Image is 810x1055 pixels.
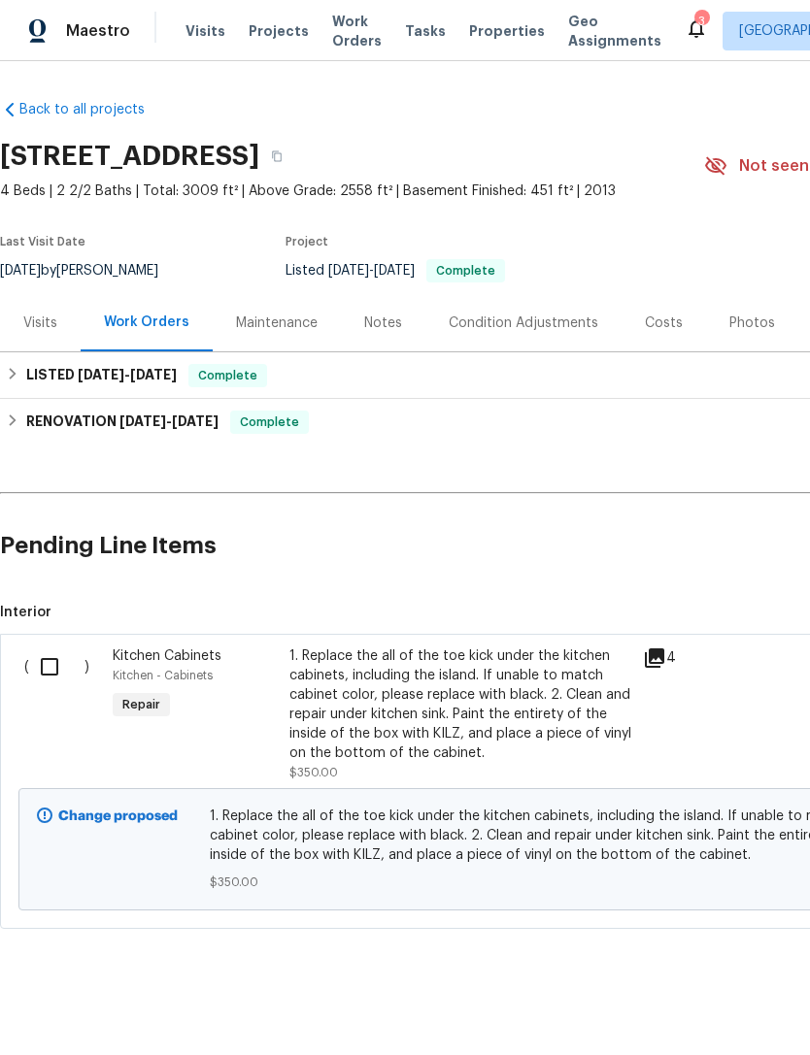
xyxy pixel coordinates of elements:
[286,264,505,278] span: Listed
[119,414,219,428] span: -
[186,21,225,41] span: Visits
[428,265,503,277] span: Complete
[172,414,219,428] span: [DATE]
[66,21,130,41] span: Maestro
[259,139,294,174] button: Copy Address
[113,649,221,663] span: Kitchen Cabinets
[405,24,446,38] span: Tasks
[113,670,213,681] span: Kitchen - Cabinets
[332,12,382,50] span: Work Orders
[374,264,415,278] span: [DATE]
[286,236,328,247] span: Project
[449,313,598,333] div: Condition Adjustments
[78,368,124,381] span: [DATE]
[190,366,265,385] span: Complete
[328,264,369,278] span: [DATE]
[328,264,415,278] span: -
[289,646,631,763] div: 1. Replace the all of the toe kick under the kitchen cabinets, including the island. If unable to...
[643,646,720,670] div: 4
[645,313,683,333] div: Costs
[78,368,177,381] span: -
[249,21,309,41] span: Projects
[729,313,775,333] div: Photos
[23,313,57,333] div: Visits
[130,368,177,381] span: [DATE]
[26,411,219,434] h6: RENOVATION
[289,767,338,778] span: $350.00
[26,364,177,387] h6: LISTED
[119,414,166,428] span: [DATE]
[469,21,545,41] span: Properties
[364,313,402,333] div: Notes
[104,313,189,332] div: Work Orders
[694,12,708,31] div: 3
[568,12,661,50] span: Geo Assignments
[115,695,168,714] span: Repair
[232,412,307,432] span: Complete
[18,641,107,788] div: ( )
[58,809,178,823] b: Change proposed
[236,313,318,333] div: Maintenance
